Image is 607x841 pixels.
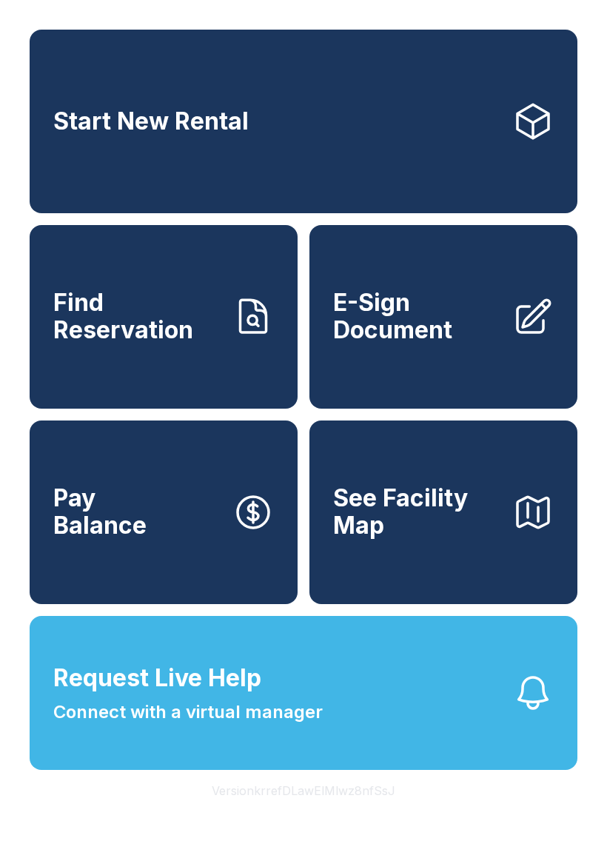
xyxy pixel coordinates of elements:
a: E-Sign Document [309,225,577,409]
span: Request Live Help [53,660,261,696]
span: E-Sign Document [333,289,500,344]
a: Start New Rental [30,30,577,213]
span: Pay Balance [53,485,147,539]
span: Find Reservation [53,289,221,344]
button: VersionkrrefDLawElMlwz8nfSsJ [200,770,407,811]
button: PayBalance [30,420,298,604]
button: See Facility Map [309,420,577,604]
span: See Facility Map [333,485,500,539]
span: Connect with a virtual manager [53,699,323,726]
a: Find Reservation [30,225,298,409]
button: Request Live HelpConnect with a virtual manager [30,616,577,770]
span: Start New Rental [53,108,249,135]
